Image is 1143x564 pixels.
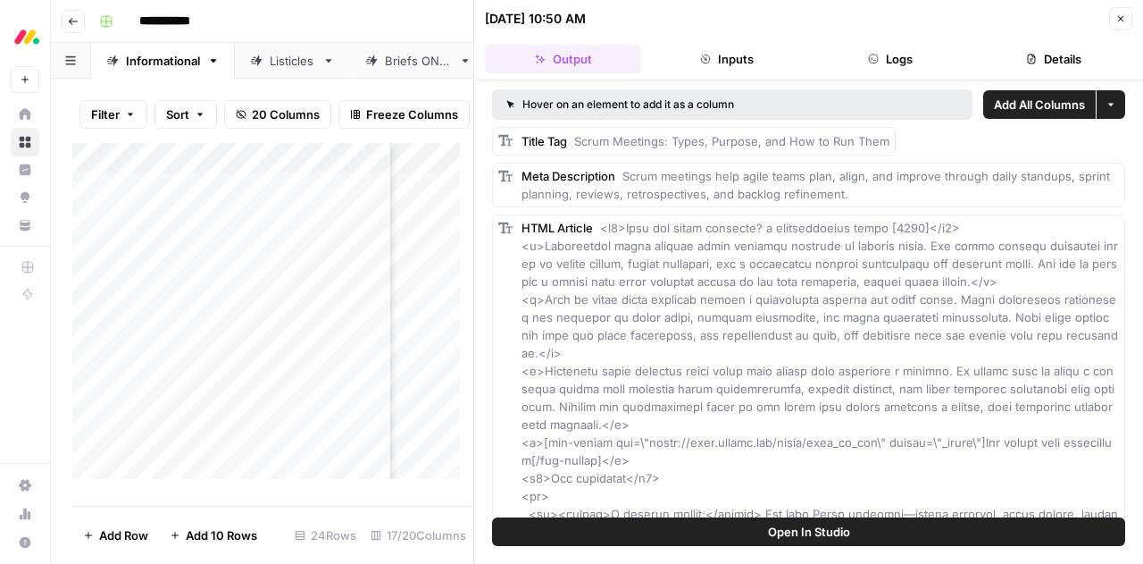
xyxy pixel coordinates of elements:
[91,105,120,123] span: Filter
[363,521,473,550] div: 17/20 Columns
[11,128,39,156] a: Browse
[492,518,1125,546] button: Open In Studio
[288,521,363,550] div: 24 Rows
[813,45,969,73] button: Logs
[11,14,39,59] button: Workspace: Monday.com
[485,10,586,28] div: [DATE] 10:50 AM
[521,169,1114,201] span: Scrum meetings help agile teams plan, align, and improve through daily standups, sprint planning,...
[99,526,148,544] span: Add Row
[11,471,39,500] a: Settings
[11,100,39,129] a: Home
[648,45,805,73] button: Inputs
[154,100,217,129] button: Sort
[506,97,847,113] div: Hover on an element to add it as a column
[11,183,39,212] a: Opportunities
[11,211,39,240] a: Your Data
[72,521,159,550] button: Add Row
[126,52,200,70] div: Informational
[976,45,1132,73] button: Details
[91,43,235,79] a: Informational
[521,134,567,148] span: Title Tag
[768,523,850,541] span: Open In Studio
[11,500,39,528] a: Usage
[159,521,268,550] button: Add 10 Rows
[385,52,452,70] div: Briefs ONLY
[994,96,1085,114] span: Add All Columns
[252,105,320,123] span: 20 Columns
[350,43,487,79] a: Briefs ONLY
[11,21,43,53] img: Monday.com Logo
[366,105,458,123] span: Freeze Columns
[521,169,615,183] span: Meta Description
[235,43,350,79] a: Listicles
[338,100,470,129] button: Freeze Columns
[270,52,315,70] div: Listicles
[11,156,39,184] a: Insights
[166,105,189,123] span: Sort
[574,134,889,148] span: Scrum Meetings: Types, Purpose, and How to Run Them
[485,45,641,73] button: Output
[11,528,39,557] button: Help + Support
[79,100,147,129] button: Filter
[224,100,331,129] button: 20 Columns
[983,90,1096,119] button: Add All Columns
[186,526,257,544] span: Add 10 Rows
